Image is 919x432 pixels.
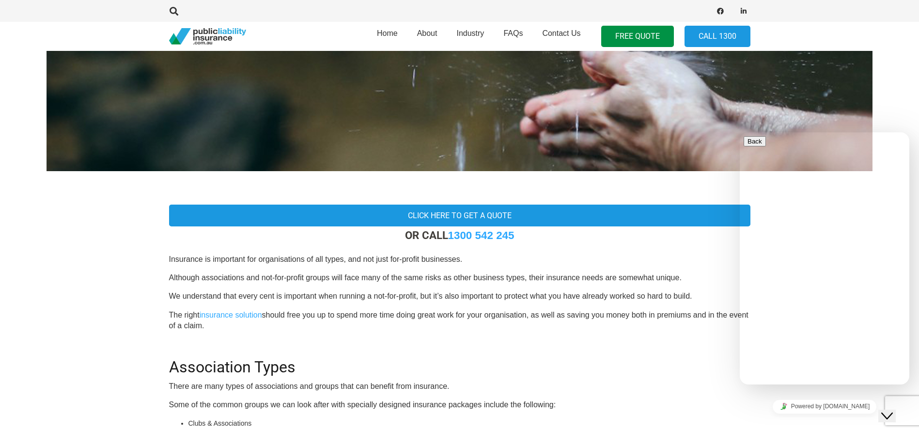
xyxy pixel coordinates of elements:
[407,19,447,54] a: About
[169,310,750,332] p: The right should free you up to spend more time doing great work for your organisation, as well a...
[456,29,484,37] span: Industry
[503,29,523,37] span: FAQs
[542,29,580,37] span: Contact Us
[417,29,437,37] span: About
[165,7,184,16] a: Search
[377,29,398,37] span: Home
[740,396,909,417] iframe: chat widget
[601,26,674,48] a: FREE QUOTE
[169,291,750,302] p: We understand that every cent is important when running a not-for-profit, but it’s also important...
[532,19,590,54] a: Contact Us
[169,28,246,45] a: pli_logotransparent
[405,229,514,241] strong: OR CALL
[169,346,750,376] h2: Association Types
[169,254,750,265] p: Insurance is important for organisations of all types, and not just for-profit businesses.
[448,229,514,241] a: 1300 542 245
[878,393,909,422] iframe: chat widget
[737,4,750,18] a: LinkedIn
[494,19,532,54] a: FAQs
[447,19,494,54] a: Industry
[200,311,262,319] a: insurance solution
[714,4,727,18] a: Facebook
[188,418,750,429] li: Clubs & Associations
[169,205,750,226] a: Click Here To Get a Quote
[367,19,407,54] a: Home
[740,132,909,384] iframe: chat widget
[685,26,750,48] a: Call 1300
[169,400,750,410] p: Some of the common groups we can look after with specially designed insurance packages include th...
[169,381,750,392] p: There are many types of associations and groups that can benefit from insurance.
[169,272,750,283] p: Although associations and not-for-profit groups will face many of the same risks as other busines...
